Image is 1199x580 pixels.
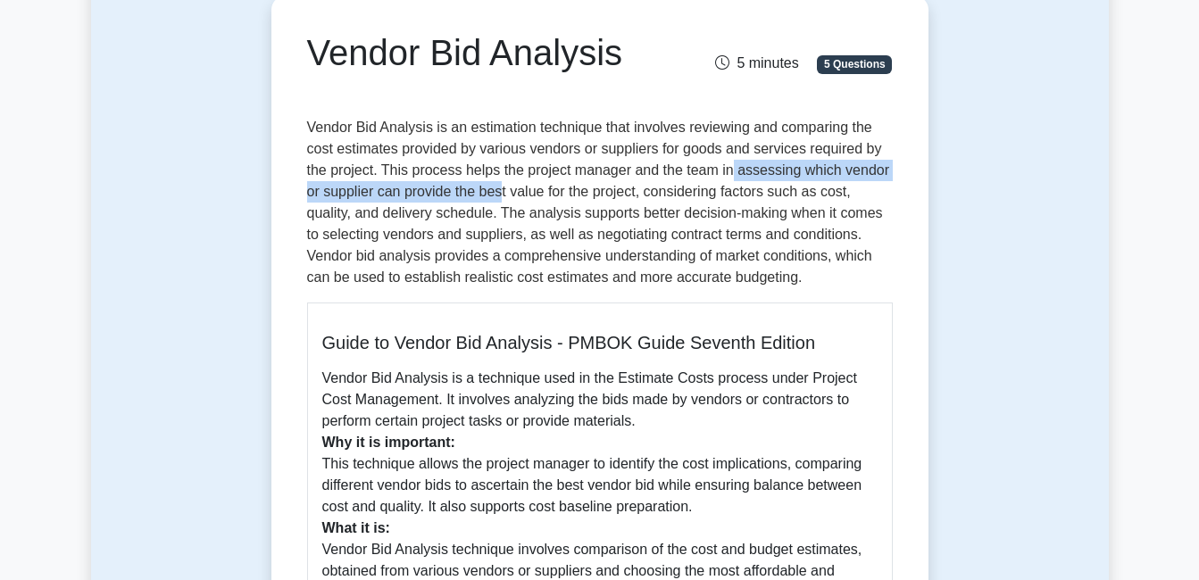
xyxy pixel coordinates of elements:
span: 5 Questions [817,55,892,73]
b: What it is: [322,520,390,535]
span: 5 minutes [715,55,798,70]
h1: Vendor Bid Analysis [307,31,690,74]
h5: Guide to Vendor Bid Analysis - PMBOK Guide Seventh Edition [322,332,878,353]
b: Why it is important: [322,435,455,450]
p: Vendor Bid Analysis is an estimation technique that involves reviewing and comparing the cost est... [307,117,893,288]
